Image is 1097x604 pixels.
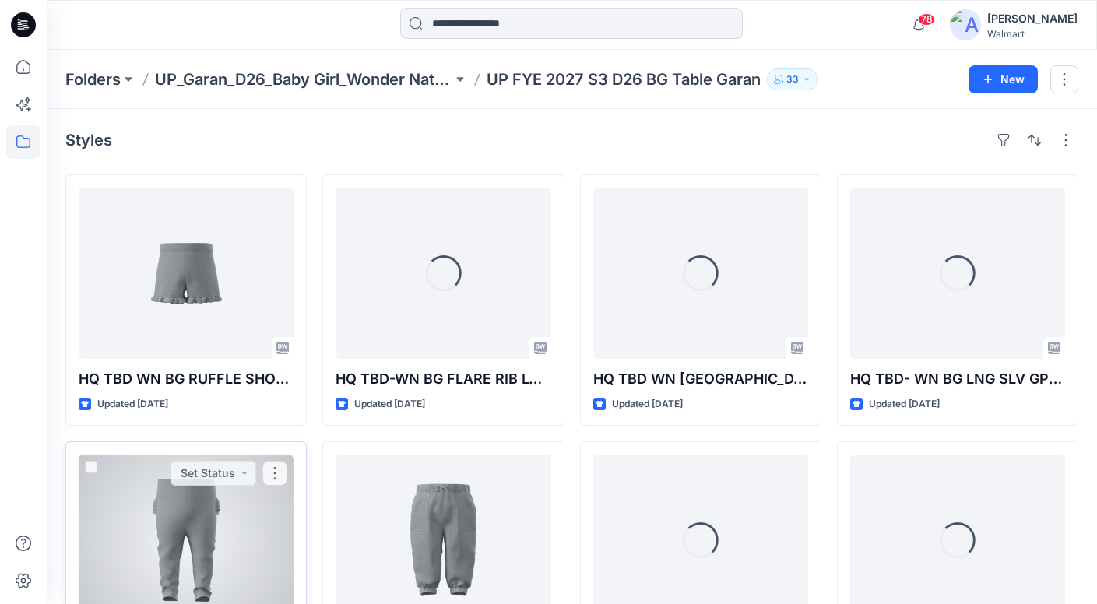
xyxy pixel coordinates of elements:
p: Updated [DATE] [612,396,683,413]
p: UP FYE 2027 S3 D26 BG Table Garan [487,68,761,90]
img: avatar [950,9,981,40]
div: [PERSON_NAME] [987,9,1078,28]
p: Updated [DATE] [869,396,940,413]
h4: Styles [65,131,112,149]
span: 78 [918,13,935,26]
button: 33 [767,68,818,90]
p: HQ TBD WN [GEOGRAPHIC_DATA] [GEOGRAPHIC_DATA] LGGING [593,368,808,390]
p: Updated [DATE] [354,396,425,413]
a: HQ TBD WN BG RUFFLE SHORT [79,188,294,359]
div: Walmart [987,28,1078,40]
p: HQ TBD WN BG RUFFLE SHORT [79,368,294,390]
p: 33 [786,71,799,88]
p: Updated [DATE] [97,396,168,413]
a: Folders [65,68,121,90]
p: HQ TBD-WN BG FLARE RIB LGGING [336,368,550,390]
a: UP_Garan_D26_Baby Girl_Wonder Nation [155,68,452,90]
button: New [969,65,1038,93]
p: HQ TBD- WN BG LNG SLV GPX TEE [850,368,1065,390]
